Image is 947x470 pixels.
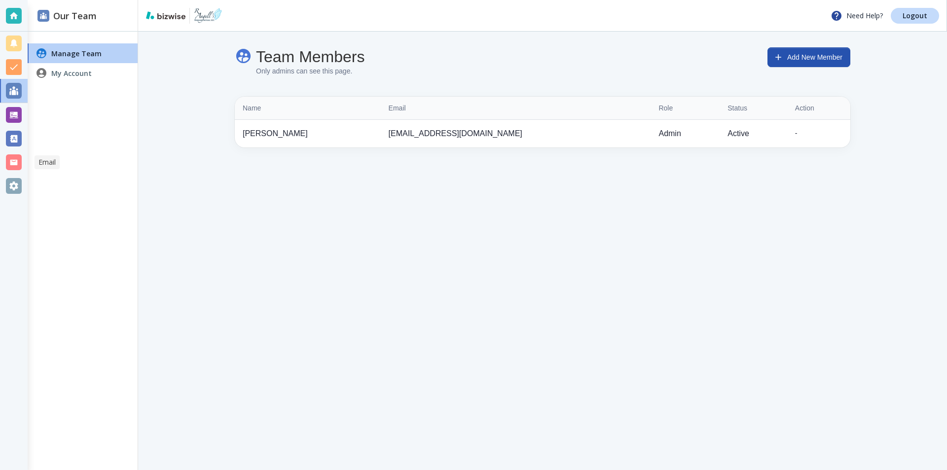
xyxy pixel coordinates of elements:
[51,68,92,78] h4: My Account
[37,10,49,22] img: DashboardSidebarTeams.svg
[235,97,381,120] th: Name
[37,9,97,23] h2: Our Team
[891,8,939,24] a: Logout
[256,66,365,77] p: Only admins can see this page.
[831,10,883,22] p: Need Help?
[658,128,712,140] p: Admin
[767,47,850,67] button: Add New Member
[243,128,373,140] p: [PERSON_NAME]
[51,48,102,59] h4: Manage Team
[146,11,185,19] img: bizwise
[720,97,787,120] th: Status
[28,63,138,83] a: My Account
[728,128,779,140] p: Active
[795,128,842,139] div: -
[651,97,720,120] th: Role
[903,12,927,19] p: Logout
[28,43,138,63] a: Manage Team
[38,157,56,167] p: Email
[787,97,850,120] th: Action
[256,47,365,66] h4: Team Members
[194,8,222,24] img: R. Angell's Homecare Services LLC
[381,97,651,120] th: Email
[389,128,643,140] p: [EMAIL_ADDRESS][DOMAIN_NAME]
